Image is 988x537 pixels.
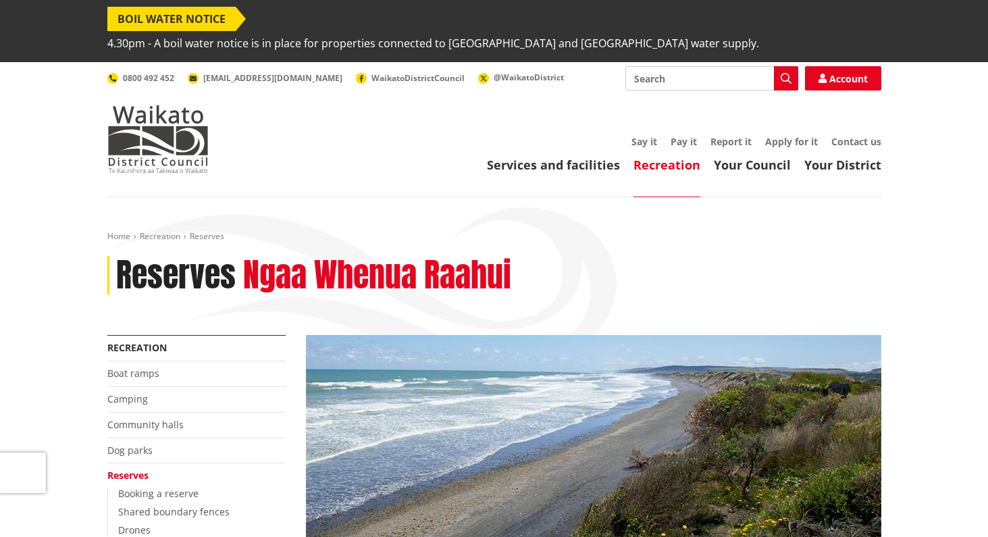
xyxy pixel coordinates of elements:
[118,505,230,518] a: Shared boundary fences
[107,367,159,380] a: Boat ramps
[123,72,174,84] span: 0800 492 452
[118,523,151,536] a: Drones
[107,341,167,354] a: Recreation
[356,72,465,84] a: WaikatoDistrictCouncil
[190,230,224,242] span: Reserves
[710,135,752,148] a: Report it
[714,157,791,173] a: Your Council
[371,72,465,84] span: WaikatoDistrictCouncil
[243,256,511,295] h2: Ngaa Whenua Raahui
[107,230,130,242] a: Home
[478,72,564,83] a: @WaikatoDistrict
[107,72,174,84] a: 0800 492 452
[804,157,881,173] a: Your District
[631,135,657,148] a: Say it
[487,157,620,173] a: Services and facilities
[107,31,759,55] span: 4.30pm - A boil water notice is in place for properties connected to [GEOGRAPHIC_DATA] and [GEOGR...
[633,157,700,173] a: Recreation
[107,469,149,482] a: Reserves
[765,135,818,148] a: Apply for it
[140,230,180,242] a: Recreation
[116,256,236,295] h1: Reserves
[107,231,881,242] nav: breadcrumb
[805,66,881,91] a: Account
[118,487,199,500] a: Booking a reserve
[107,105,209,173] img: Waikato District Council - Te Kaunihera aa Takiwaa o Waikato
[494,72,564,83] span: @WaikatoDistrict
[625,66,798,91] input: Search input
[188,72,342,84] a: [EMAIL_ADDRESS][DOMAIN_NAME]
[107,392,148,405] a: Camping
[203,72,342,84] span: [EMAIL_ADDRESS][DOMAIN_NAME]
[831,135,881,148] a: Contact us
[671,135,697,148] a: Pay it
[107,7,236,31] span: BOIL WATER NOTICE
[107,418,184,431] a: Community halls
[107,444,153,457] a: Dog parks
